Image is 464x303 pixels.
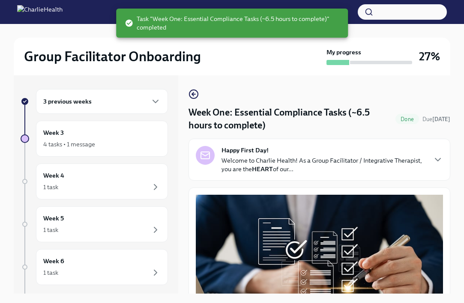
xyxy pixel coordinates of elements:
h3: 27% [419,49,440,64]
span: August 11th, 2025 10:00 [422,115,450,123]
h6: Week 5 [43,214,64,223]
div: 1 task [43,268,58,277]
h2: Group Facilitator Onboarding [24,48,201,65]
span: Task "Week One: Essential Compliance Tasks (~6.5 hours to complete)" completed [125,15,341,32]
div: 4 tasks • 1 message [43,140,95,149]
p: Welcome to Charlie Health! As a Group Facilitator / Integrative Therapist, you are the of our... [222,156,426,173]
div: 1 task [43,226,58,234]
strong: Happy First Day! [222,146,269,154]
img: CharlieHealth [17,5,63,19]
strong: My progress [326,48,361,56]
div: 3 previous weeks [36,89,168,114]
h6: Week 4 [43,171,64,180]
span: Done [395,116,419,122]
h6: 3 previous weeks [43,97,92,106]
strong: HEART [252,165,273,173]
div: 1 task [43,183,58,191]
a: Week 41 task [21,163,168,199]
h6: Week 6 [43,256,64,266]
strong: [DATE] [81,292,102,300]
a: Week 34 tasks • 1 message [21,121,168,157]
h6: Week 3 [43,128,64,137]
h4: Week One: Essential Compliance Tasks (~6.5 hours to complete) [189,106,392,132]
a: Week 61 task [21,249,168,285]
a: Week 51 task [21,206,168,242]
strong: [DATE] [432,116,450,122]
span: Experience ends [36,292,102,300]
span: Due [422,116,450,122]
